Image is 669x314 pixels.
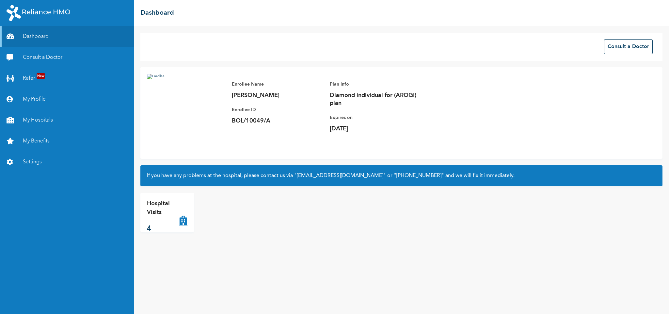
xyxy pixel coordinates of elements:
p: 4 [147,223,179,234]
p: Enrollee ID [232,106,323,114]
p: [DATE] [330,125,421,133]
p: BOL/10049/A [232,117,323,125]
p: Plan Info [330,80,421,88]
p: Diamond individual for (AROGI) plan [330,91,421,107]
p: Hospital Visits [147,199,179,217]
h2: Dashboard [140,8,174,18]
p: Enrollee Name [232,80,323,88]
button: Consult a Doctor [604,39,653,54]
p: Expires on [330,114,421,122]
a: "[EMAIL_ADDRESS][DOMAIN_NAME]" [294,173,386,178]
h2: If you have any problems at the hospital, please contact us via or and we will fix it immediately. [147,172,656,180]
span: New [37,73,45,79]
a: "[PHONE_NUMBER]" [394,173,444,178]
img: Enrollee [147,74,225,152]
img: RelianceHMO's Logo [7,5,70,21]
p: [PERSON_NAME] [232,91,323,99]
